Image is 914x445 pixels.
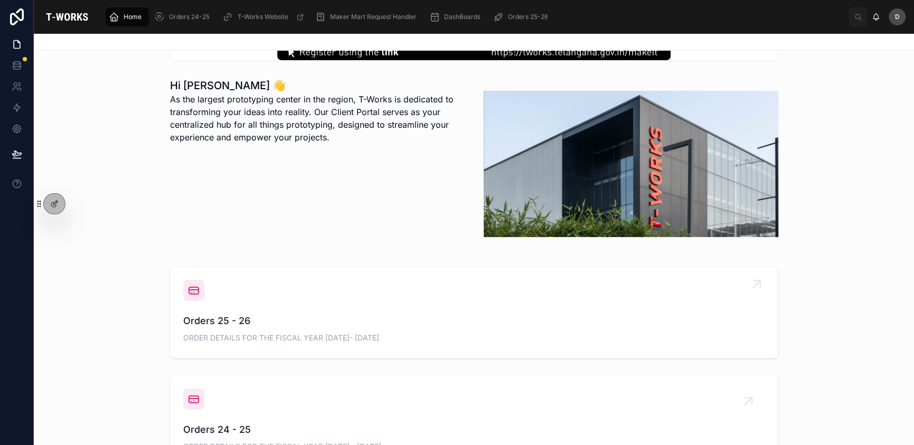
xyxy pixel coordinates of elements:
[183,314,765,328] span: Orders 25 - 26
[170,78,465,93] h1: Hi [PERSON_NAME] 👋
[171,267,778,358] a: Orders 25 - 26ORDER DETAILS FOR THE FISCAL YEAR [DATE]- [DATE]
[124,13,142,21] span: Home
[106,7,149,26] a: Home
[170,93,465,144] p: As the largest prototyping center in the region, T-Works is dedicated to transforming your ideas ...
[183,422,765,437] span: Orders 24 - 25
[151,7,217,26] a: Orders 24-25
[42,8,92,25] img: App logo
[237,13,288,21] span: T-Works Website
[426,7,487,26] a: DashBoards
[895,13,900,21] span: D
[484,91,778,237] img: 20656-Tworks-build.png
[444,13,480,21] span: DashBoards
[183,333,765,343] span: ORDER DETAILS FOR THE FISCAL YEAR [DATE]- [DATE]
[507,13,548,21] span: Orders 25-26
[489,7,555,26] a: Orders 25-26
[312,7,423,26] a: Maker Mart Request Handler
[169,13,210,21] span: Orders 24-25
[329,13,416,21] span: Maker Mart Request Handler
[219,7,309,26] a: T-Works Website
[100,5,849,29] div: scrollable content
